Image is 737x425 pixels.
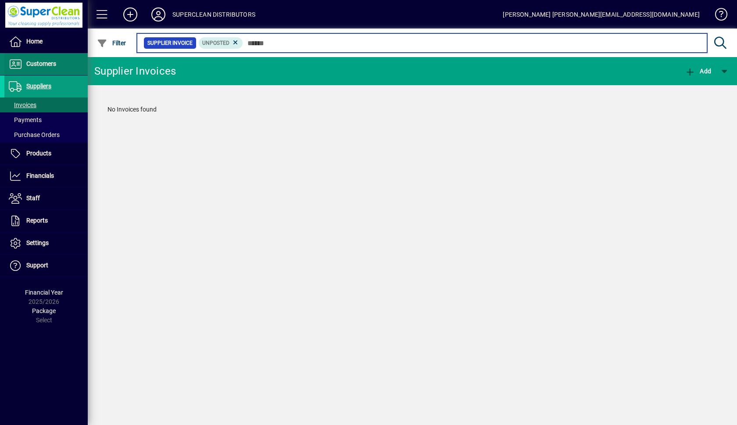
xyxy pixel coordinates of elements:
[9,131,60,138] span: Purchase Orders
[144,7,172,22] button: Profile
[4,232,88,254] a: Settings
[4,165,88,187] a: Financials
[9,101,36,108] span: Invoices
[32,307,56,314] span: Package
[202,40,229,46] span: Unposted
[95,35,129,51] button: Filter
[26,83,51,90] span: Suppliers
[94,64,176,78] div: Supplier Invoices
[26,38,43,45] span: Home
[199,37,243,49] mat-chip: Invoice Status: Unposted
[685,68,711,75] span: Add
[147,39,193,47] span: Supplier Invoice
[4,210,88,232] a: Reports
[97,40,126,47] span: Filter
[25,289,63,296] span: Financial Year
[26,217,48,224] span: Reports
[4,255,88,277] a: Support
[4,143,88,165] a: Products
[683,63,713,79] button: Add
[4,31,88,53] a: Home
[116,7,144,22] button: Add
[4,97,88,112] a: Invoices
[4,127,88,142] a: Purchase Orders
[4,112,88,127] a: Payments
[26,150,51,157] span: Products
[9,116,42,123] span: Payments
[172,7,255,22] div: SUPERCLEAN DISTRIBUTORS
[26,262,48,269] span: Support
[26,60,56,67] span: Customers
[4,53,88,75] a: Customers
[99,96,726,123] div: No Invoices found
[4,187,88,209] a: Staff
[708,2,726,30] a: Knowledge Base
[26,239,49,246] span: Settings
[26,172,54,179] span: Financials
[503,7,700,22] div: [PERSON_NAME] [PERSON_NAME][EMAIL_ADDRESS][DOMAIN_NAME]
[26,194,40,202] span: Staff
